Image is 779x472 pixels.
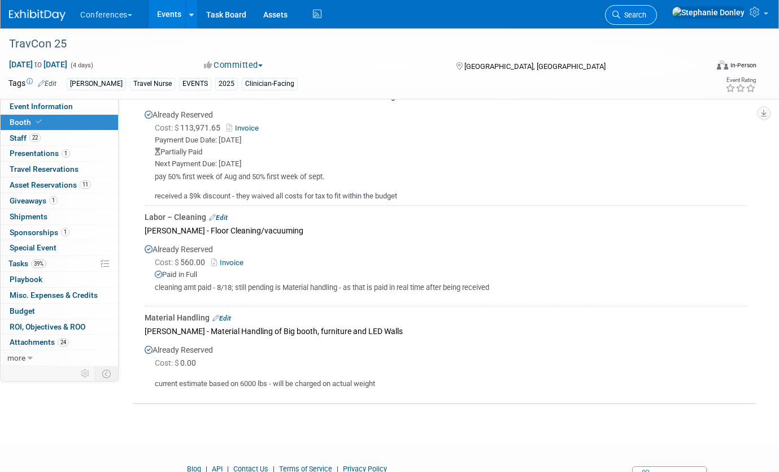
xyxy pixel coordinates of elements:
[29,133,41,142] span: 22
[725,77,756,83] div: Event Rating
[145,323,748,339] div: [PERSON_NAME] - Material Handling of Big booth, furniture and LED Walls
[10,102,73,111] span: Event Information
[1,256,118,271] a: Tasks39%
[155,358,201,367] span: 0.00
[1,162,118,177] a: Travel Reservations
[179,78,211,90] div: EVENTS
[1,146,118,161] a: Presentations1
[242,78,298,90] div: Clinician-Facing
[10,196,58,205] span: Giveaways
[145,211,748,223] div: Labor – Cleaning
[1,288,118,303] a: Misc. Expenses & Credits
[62,149,70,158] span: 1
[69,62,93,69] span: (4 days)
[155,123,180,132] span: Cost: $
[10,322,85,331] span: ROI, Objectives & ROO
[605,5,657,25] a: Search
[1,350,118,366] a: more
[10,243,56,252] span: Special Event
[10,337,69,347] span: Attachments
[145,370,748,389] div: current estimate based on 6000 lbs - will be charged on actual weight
[209,214,228,222] a: Edit
[1,209,118,224] a: Shipments
[155,283,748,293] div: cleaning amt paid - 8/18; still pending is Material handling - as that is paid in real time after...
[1,115,118,130] a: Booth
[1,319,118,335] a: ROI, Objectives & ROO
[215,78,238,90] div: 2025
[646,59,756,76] div: Event Format
[1,304,118,319] a: Budget
[464,62,606,71] span: [GEOGRAPHIC_DATA], [GEOGRAPHIC_DATA]
[7,353,25,362] span: more
[155,135,748,146] div: Payment Due Date: [DATE]
[10,118,44,127] span: Booth
[95,366,119,381] td: Toggle Event Tabs
[155,147,748,158] div: Partially Paid
[10,149,70,158] span: Presentations
[10,306,35,315] span: Budget
[49,196,58,205] span: 1
[212,314,231,322] a: Edit
[36,119,42,125] i: Booth reservation complete
[76,366,95,381] td: Personalize Event Tab Strip
[1,131,118,146] a: Staff22
[211,258,248,267] a: Invoice
[1,99,118,114] a: Event Information
[717,60,728,70] img: Format-Inperson.png
[227,124,263,132] a: Invoice
[1,240,118,256] a: Special Event
[10,133,41,142] span: Staff
[1,272,118,287] a: Playbook
[80,180,91,189] span: 11
[8,259,46,268] span: Tasks
[61,228,69,236] span: 1
[58,338,69,347] span: 24
[67,78,126,90] div: [PERSON_NAME]
[145,103,748,201] div: Already Reserved
[10,275,42,284] span: Playbook
[145,339,748,389] div: Already Reserved
[1,193,118,209] a: Giveaways1
[1,225,118,240] a: Sponsorships1
[130,78,175,90] div: Travel Nurse
[10,164,79,174] span: Travel Reservations
[10,228,69,237] span: Sponsorships
[155,358,180,367] span: Cost: $
[10,291,98,300] span: Misc. Expenses & Credits
[10,180,91,189] span: Asset Reservations
[145,182,748,202] div: received a $9k discount - they waived all costs for tax to fit within the budget
[155,172,748,182] div: pay 50% first week of Aug and 50% first week of sept.
[620,11,646,19] span: Search
[145,238,748,302] div: Already Reserved
[33,60,43,69] span: to
[31,259,46,268] span: 39%
[155,258,210,267] span: 560.00
[145,312,748,323] div: Material Handling
[10,212,47,221] span: Shipments
[155,270,748,280] div: Paid in Full
[9,10,66,21] img: ExhibitDay
[5,34,693,54] div: TravCon 25
[155,258,180,267] span: Cost: $
[8,77,56,90] td: Tags
[155,123,225,132] span: 113,971.65
[1,335,118,350] a: Attachments24
[155,159,748,170] div: Next Payment Due: [DATE]
[1,177,118,193] a: Asset Reservations11
[730,61,756,70] div: In-Person
[672,6,745,19] img: Stephanie Donley
[145,223,748,238] div: [PERSON_NAME] - Floor Cleaning/vacuuming
[38,80,56,88] a: Edit
[8,59,68,70] span: [DATE] [DATE]
[200,59,267,71] button: Committed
